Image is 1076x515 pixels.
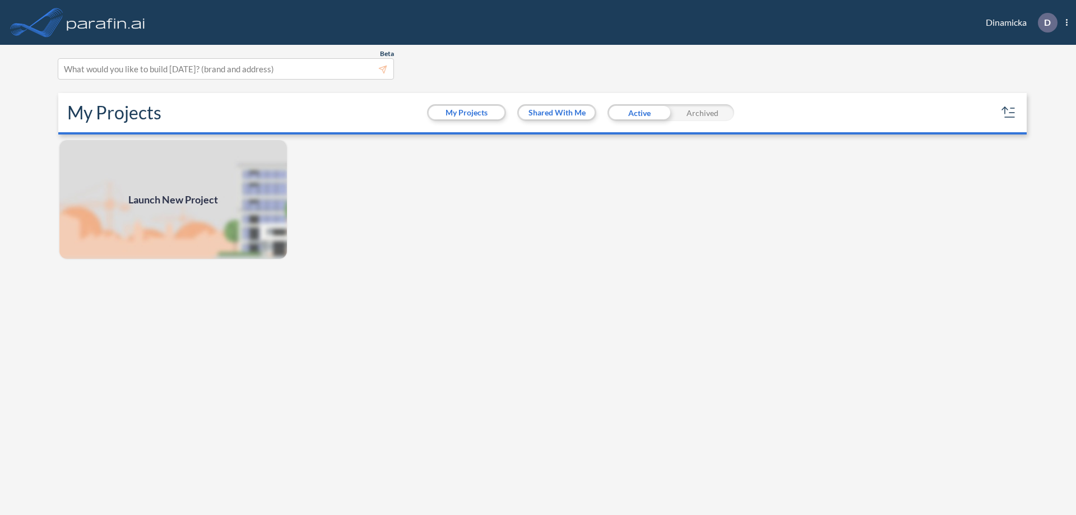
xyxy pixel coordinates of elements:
[58,139,288,260] img: add
[128,192,218,207] span: Launch New Project
[519,106,595,119] button: Shared With Me
[969,13,1068,33] div: Dinamicka
[380,49,394,58] span: Beta
[1044,17,1051,27] p: D
[429,106,504,119] button: My Projects
[64,11,147,34] img: logo
[67,102,161,123] h2: My Projects
[671,104,734,121] div: Archived
[607,104,671,121] div: Active
[58,139,288,260] a: Launch New Project
[1000,104,1018,122] button: sort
